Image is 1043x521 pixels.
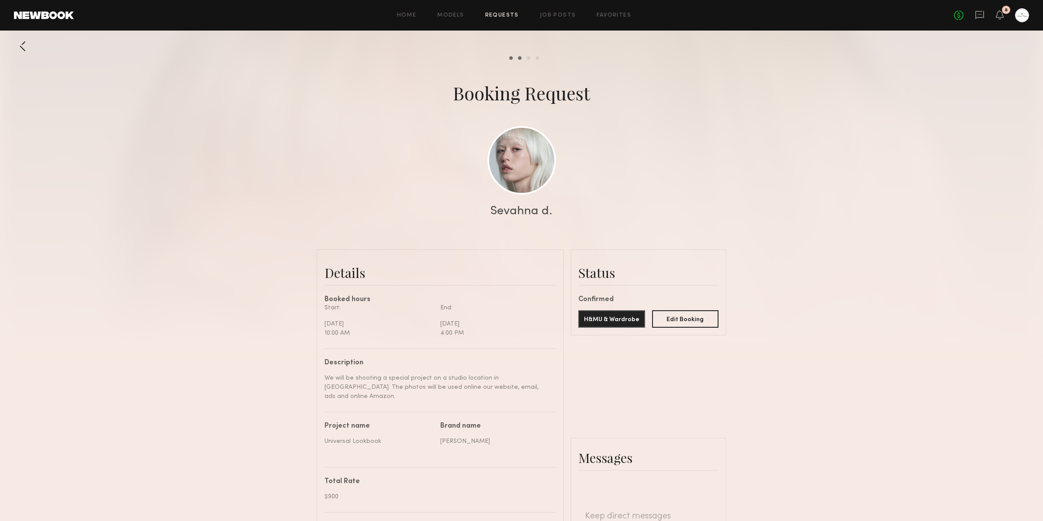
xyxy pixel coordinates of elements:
a: Home [397,13,417,18]
a: Favorites [597,13,631,18]
div: Total Rate [325,478,549,485]
div: Confirmed [578,296,718,303]
div: [DATE] [325,319,434,329]
div: Details [325,264,556,281]
div: [DATE] [440,319,549,329]
div: We will be shooting a special project on a studio location in [GEOGRAPHIC_DATA]. The photos will ... [325,374,549,401]
div: Booking Request [453,81,590,105]
a: Job Posts [540,13,576,18]
div: 4:00 PM [440,329,549,338]
div: Start: [325,303,434,312]
div: Sevahna d. [490,205,553,217]
div: $900 [325,492,549,501]
div: Messages [578,449,718,466]
div: Description [325,360,549,367]
div: 8 [1005,8,1008,13]
div: [PERSON_NAME] [440,437,549,446]
div: Booked hours [325,296,556,303]
a: Requests [485,13,519,18]
button: Edit Booking [652,310,719,328]
button: H&MU & Wardrobe [578,310,645,328]
div: Status [578,264,718,281]
div: End: [440,303,549,312]
div: Universal Lookbook [325,437,434,446]
div: Brand name [440,423,549,430]
a: Models [437,13,464,18]
div: 10:00 AM [325,329,434,338]
div: Project name [325,423,434,430]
